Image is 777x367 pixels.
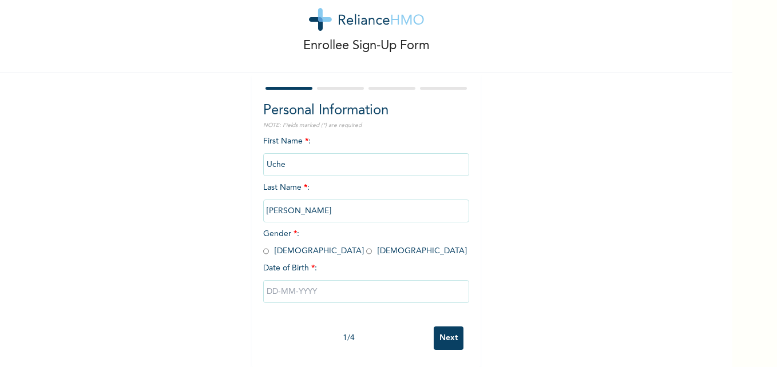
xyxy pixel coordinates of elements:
[263,101,469,121] h2: Personal Information
[263,332,434,344] div: 1 / 4
[263,183,469,215] span: Last Name :
[309,8,424,31] img: logo
[263,230,467,255] span: Gender : [DEMOGRAPHIC_DATA] [DEMOGRAPHIC_DATA]
[263,137,469,169] span: First Name :
[263,121,469,130] p: NOTE: Fields marked (*) are required
[263,200,469,222] input: Enter your last name
[263,153,469,176] input: Enter your first name
[263,280,469,303] input: DD-MM-YYYY
[303,37,430,55] p: Enrollee Sign-Up Form
[263,262,317,274] span: Date of Birth :
[434,326,463,350] input: Next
